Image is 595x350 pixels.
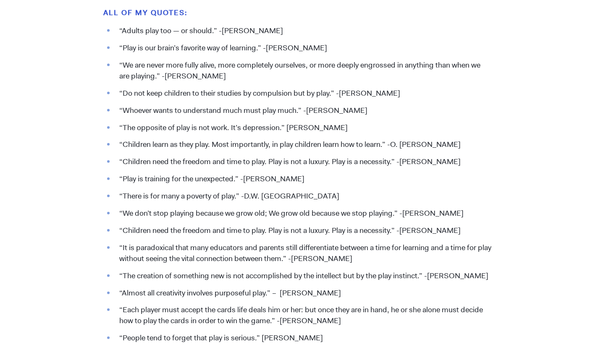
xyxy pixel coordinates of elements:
li: “We don’t stop playing because we grow old; We grow old because we stop playing.” -[PERSON_NAME] [115,208,492,219]
li: “Each player must accept the cards life deals him or her: but once they are in hand, he or she al... [115,305,492,326]
li: “There is for many a poverty of play.” -D.W. [GEOGRAPHIC_DATA] [115,191,492,202]
li: “Children need the freedom and time to play. Play is not a luxury. Play is a necessity.” -[PERSON... [115,157,492,167]
li: “Adults play too — or should.” -[PERSON_NAME] [115,26,492,37]
li: “Play is our brain’s favorite way of learning.” -[PERSON_NAME] [115,43,492,54]
li: “We are never more fully alive, more completely ourselves, or more deeply engrossed in anything t... [115,60,492,82]
li: “Children need the freedom and time to play. Play is not a luxury. Play is a necessity.” -[PERSON... [115,225,492,236]
li: “Play is training for the unexpected.” -[PERSON_NAME] [115,174,492,185]
strong: All of my QUOTES: [103,8,188,17]
li: “Almost all creativity involves purposeful play.” – [PERSON_NAME] [115,288,492,299]
li: “People tend to forget that play is serious.” [PERSON_NAME] [115,333,492,344]
li: “Children learn as they play. Most importantly, in play children learn how to learn.” -O. [PERSON... [115,139,492,150]
li: “Do not keep children to their studies by compulsion but by play.” -[PERSON_NAME] [115,88,492,99]
li: “It is paradoxical that many educators and parents still differentiate between a time for learnin... [115,243,492,264]
li: “Whoever wants to understand much must play much.” -[PERSON_NAME] [115,105,492,116]
li: “The creation of something new is not accomplished by the intellect but by the play instinct.” -[... [115,271,492,282]
li: “The opposite of play is not work. It’s depression.” [PERSON_NAME] [115,123,492,133]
